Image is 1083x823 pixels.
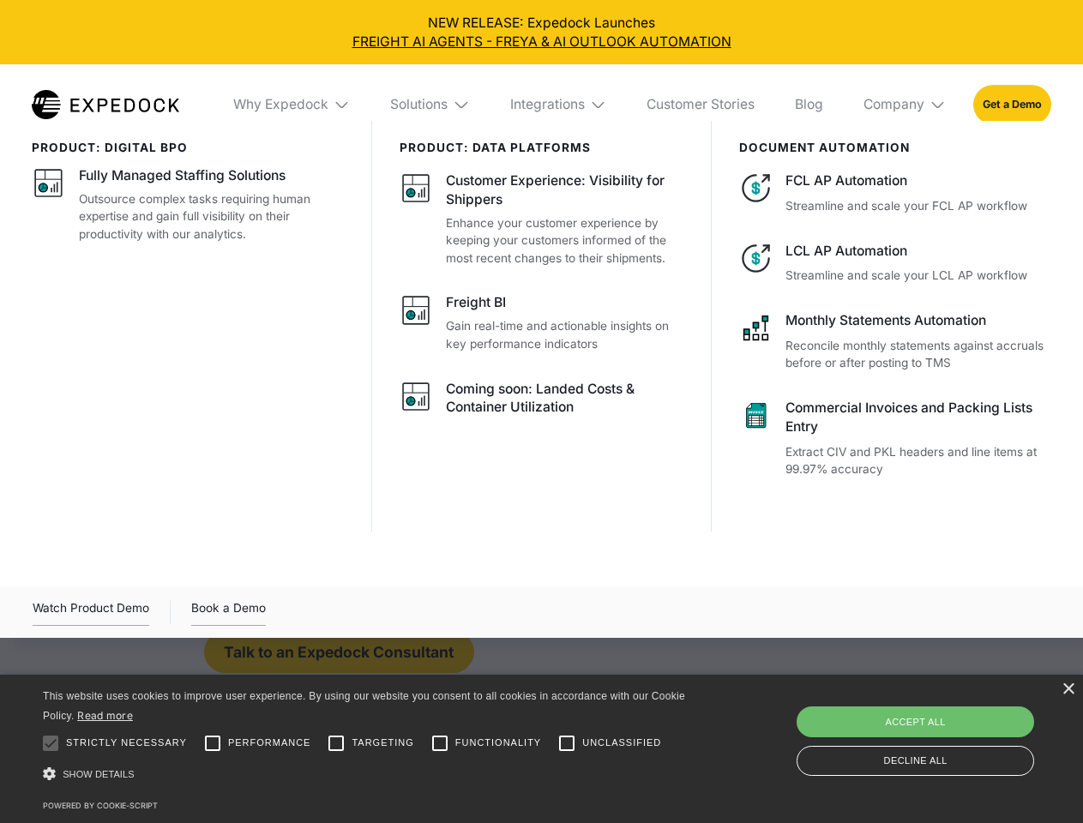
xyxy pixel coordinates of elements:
div: PRODUCT: data platforms [400,141,685,154]
div: Monthly Statements Automation [785,311,1050,330]
p: Enhance your customer experience by keeping your customers informed of the most recent changes to... [446,214,684,267]
span: This website uses cookies to improve user experience. By using our website you consent to all coo... [43,690,685,722]
div: Integrations [496,64,620,145]
a: Monthly Statements AutomationReconcile monthly statements against accruals before or after postin... [739,311,1051,372]
p: Outsource complex tasks requiring human expertise and gain full visibility on their productivity ... [79,190,345,243]
div: Freight BI [446,293,506,312]
a: Read more [77,709,133,722]
a: Customer Experience: Visibility for ShippersEnhance your customer experience by keeping your cust... [400,171,685,267]
div: FCL AP Automation [785,171,1050,190]
div: Commercial Invoices and Packing Lists Entry [785,399,1050,436]
a: Book a Demo [191,598,266,626]
span: Functionality [455,736,541,750]
span: Targeting [352,736,413,750]
div: Show details [43,763,691,786]
a: Get a Demo [973,85,1051,123]
span: Show details [63,769,135,779]
a: FCL AP AutomationStreamline and scale your FCL AP workflow [739,171,1051,214]
div: Fully Managed Staffing Solutions [79,166,286,185]
a: Freight BIGain real-time and actionable insights on key performance indicators [400,293,685,352]
a: LCL AP AutomationStreamline and scale your LCL AP workflow [739,242,1051,285]
a: open lightbox [33,598,149,626]
a: FREIGHT AI AGENTS - FREYA & AI OUTLOOK AUTOMATION [14,33,1070,51]
p: Gain real-time and actionable insights on key performance indicators [446,317,684,352]
a: Blog [781,64,836,145]
div: Why Expedock [220,64,364,145]
div: LCL AP Automation [785,242,1050,261]
div: NEW RELEASE: Expedock Launches [14,14,1070,51]
div: Company [850,64,960,145]
p: Streamline and scale your LCL AP workflow [785,267,1050,285]
a: Commercial Invoices and Packing Lists EntryExtract CIV and PKL headers and line items at 99.97% a... [739,399,1051,478]
div: document automation [739,141,1051,154]
a: Coming soon: Landed Costs & Container Utilization [400,380,685,423]
div: Company [863,96,924,113]
div: product: digital bpo [32,141,345,154]
span: Performance [228,736,311,750]
a: Fully Managed Staffing SolutionsOutsource complex tasks requiring human expertise and gain full v... [32,166,345,243]
div: Solutions [390,96,448,113]
span: Strictly necessary [66,736,187,750]
p: Reconcile monthly statements against accruals before or after posting to TMS [785,337,1050,372]
iframe: Chat Widget [797,638,1083,823]
a: Powered by cookie-script [43,801,158,810]
p: Streamline and scale your FCL AP workflow [785,197,1050,215]
p: Extract CIV and PKL headers and line items at 99.97% accuracy [785,443,1050,478]
div: Customer Experience: Visibility for Shippers [446,171,684,209]
div: Integrations [510,96,585,113]
a: Customer Stories [633,64,767,145]
span: Unclassified [582,736,661,750]
div: Solutions [377,64,484,145]
div: Why Expedock [233,96,328,113]
div: Watch Product Demo [33,598,149,626]
div: Coming soon: Landed Costs & Container Utilization [446,380,684,418]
